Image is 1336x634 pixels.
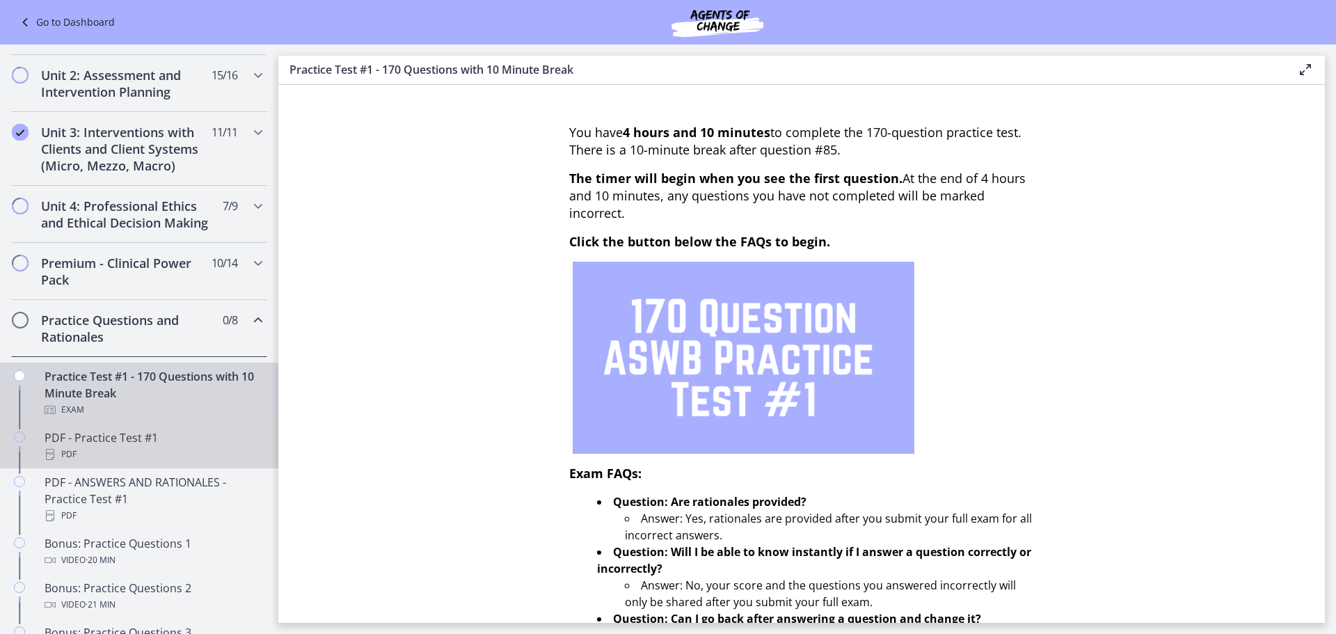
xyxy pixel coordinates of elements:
[45,368,262,418] div: Practice Test #1 - 170 Questions with 10 Minute Break
[223,198,237,214] span: 7 / 9
[212,255,237,271] span: 10 / 14
[613,494,806,509] strong: Question: Are rationales provided?
[569,465,642,482] span: Exam FAQs:
[41,198,211,231] h2: Unit 4: Professional Ethics and Ethical Decision Making
[45,446,262,463] div: PDF
[625,577,1034,610] li: Answer: No, your score and the questions you answered incorrectly will only be shared after you s...
[45,474,262,524] div: PDF - ANSWERS AND RATIONALES - Practice Test #1
[45,535,262,569] div: Bonus: Practice Questions 1
[625,510,1034,544] li: Answer: Yes, rationales are provided after you submit your full exam for all incorrect answers.
[569,170,902,187] span: The timer will begin when you see the first question.
[86,552,116,569] span: · 20 min
[41,124,211,174] h2: Unit 3: Interventions with Clients and Client Systems (Micro, Mezzo, Macro)
[86,596,116,613] span: · 21 min
[569,170,1026,221] span: At the end of 4 hours and 10 minutes, any questions you have not completed will be marked incorrect.
[41,67,211,100] h2: Unit 2: Assessment and Intervention Planning
[212,124,237,141] span: 11 / 11
[41,255,211,288] h2: Premium - Clinical Power Pack
[569,124,1021,158] span: You have to complete the 170-question practice test. There is a 10-minute break after question #85.
[597,544,1031,576] strong: Question: Will I be able to know instantly if I answer a question correctly or incorrectly?
[623,124,770,141] strong: 4 hours and 10 minutes
[17,14,115,31] a: Go to Dashboard
[45,552,262,569] div: Video
[223,312,237,328] span: 0 / 8
[12,124,29,141] i: Completed
[41,312,211,345] h2: Practice Questions and Rationales
[45,507,262,524] div: PDF
[45,429,262,463] div: PDF - Practice Test #1
[45,402,262,418] div: Exam
[45,596,262,613] div: Video
[634,6,801,39] img: Agents of Change
[45,580,262,613] div: Bonus: Practice Questions 2
[212,67,237,84] span: 15 / 16
[573,262,914,454] img: 1.png
[289,61,1275,78] h3: Practice Test #1 - 170 Questions with 10 Minute Break
[569,233,830,250] span: Click the button below the FAQs to begin.
[613,611,981,626] strong: Question: Can I go back after answering a question and change it?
